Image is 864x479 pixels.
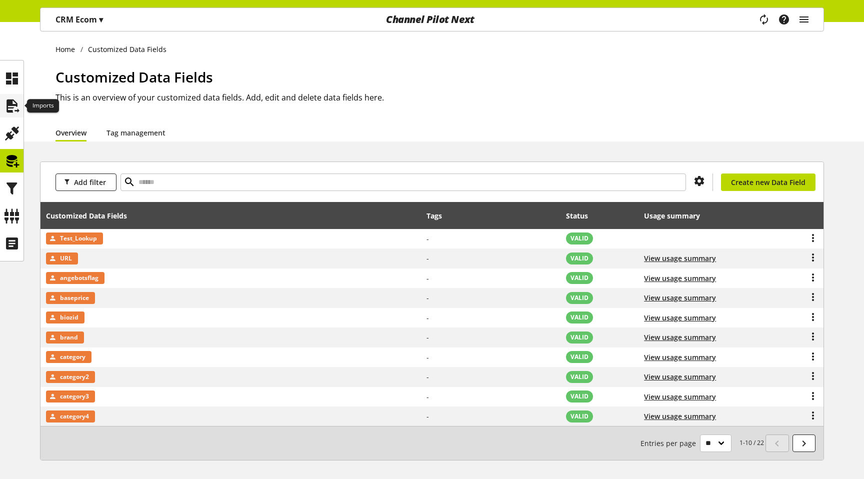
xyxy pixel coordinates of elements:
span: category4 [60,410,89,422]
span: - [426,313,429,322]
span: URL [60,252,72,264]
span: VALID [570,412,588,421]
span: - [426,273,429,283]
button: View usage summary [644,391,716,402]
span: VALID [570,372,588,381]
span: - [426,253,429,263]
button: Add filter [55,173,116,191]
span: category3 [60,390,89,402]
p: CRM Ecom [55,13,103,25]
button: View usage summary [644,332,716,342]
button: View usage summary [644,273,716,283]
button: View usage summary [644,292,716,303]
span: ▾ [99,14,103,25]
span: - [426,411,429,421]
nav: main navigation [40,7,824,31]
div: Usage summary [644,210,710,221]
span: Create new Data Field [731,177,805,187]
div: Tags [426,210,442,221]
span: VALID [570,392,588,401]
span: VALID [570,313,588,322]
span: VALID [570,352,588,361]
span: Add filter [74,177,106,187]
span: Customized Data Fields [55,67,213,86]
span: - [426,293,429,302]
div: Imports [27,99,59,113]
span: VALID [570,273,588,282]
span: Entries per page [640,438,700,448]
a: Overview [55,127,86,138]
span: - [426,332,429,342]
span: biozid [60,311,78,323]
span: VALID [570,254,588,263]
span: category [60,351,85,363]
div: Customized Data Fields [46,210,137,221]
span: VALID [570,234,588,243]
button: View usage summary [644,253,716,263]
span: - [426,352,429,362]
h2: This is an overview of your customized data fields. Add, edit and delete data fields here. [55,91,824,103]
span: - [426,372,429,381]
span: brand [60,331,78,343]
span: angebotsflag [60,272,98,284]
span: Test_Lookup [60,232,97,244]
span: - [426,234,429,243]
span: - [426,392,429,401]
small: 1-10 / 22 [640,434,764,452]
a: Home [55,44,80,54]
span: VALID [570,333,588,342]
a: Create new Data Field [721,173,815,191]
a: Tag management [106,127,165,138]
div: Status [566,210,598,221]
button: View usage summary [644,352,716,362]
button: View usage summary [644,312,716,323]
span: VALID [570,293,588,302]
span: category2 [60,371,89,383]
button: View usage summary [644,371,716,382]
span: baseprice [60,292,89,304]
button: View usage summary [644,411,716,421]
